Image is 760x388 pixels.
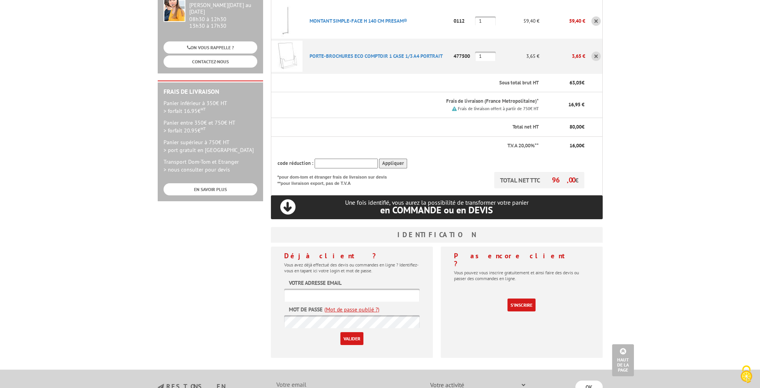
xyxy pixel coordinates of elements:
[737,365,756,384] img: Cookies (fenêtre modale)
[271,199,603,215] p: Une fois identifié, vous aurez la possibilité de transformer votre panier
[539,49,585,63] p: 3,65 €
[271,41,303,72] img: PORTE-BROCHURES ECO COMPTOIR 1 CASE 1/3 A4 PORTRAIT
[164,55,257,68] a: CONTACTEZ-NOUS
[494,172,584,188] p: TOTAL NET TTC €
[278,123,539,131] p: Total net HT
[324,306,379,313] a: (Mot de passe oublié ?)
[546,142,584,150] p: €
[201,126,206,131] sup: HT
[164,107,206,114] span: > forfait 16.95€
[497,14,540,28] p: 59,40 €
[733,361,760,388] button: Cookies (fenêtre modale)
[451,14,475,28] p: 0112
[570,142,582,149] span: 16,00
[546,79,584,87] p: €
[546,123,584,131] p: €
[189,2,257,29] div: 08h30 à 12h30 13h30 à 17h30
[284,252,420,260] h4: Déjà client ?
[310,53,443,59] a: PORTE-BROCHURES ECO COMPTOIR 1 CASE 1/3 A4 PORTRAIT
[570,79,582,86] span: 63,05
[340,332,363,345] input: Valider
[164,99,257,115] p: Panier inférieur à 350€ HT
[164,41,257,54] a: ON VOUS RAPPELLE ?
[454,252,589,268] h4: Pas encore client ?
[164,158,257,173] p: Transport Dom-Tom et Etranger
[568,101,584,108] span: 16,95 €
[452,106,457,111] img: picto.png
[164,147,254,154] span: > port gratuit en [GEOGRAPHIC_DATA]
[164,138,257,154] p: Panier supérieur à 750€ HT
[539,14,585,28] p: 59,40 €
[164,119,257,134] p: Panier entre 350€ et 750€ HT
[189,2,257,15] div: [PERSON_NAME][DATE] au [DATE]
[507,299,536,311] a: S'inscrire
[458,106,539,111] small: Frais de livraison offert à partir de 750€ HT
[271,227,603,243] h3: Identification
[379,159,407,168] input: Appliquer
[284,262,420,274] p: Vous avez déjà effectué des devis ou commandes en ligne ? Identifiez-vous en tapant ici votre log...
[278,160,313,166] span: code réduction :
[271,5,303,37] img: MONTANT SIMPLE-FACE H 140 CM PRESAM®
[552,175,575,184] span: 96,00
[164,166,230,173] span: > nous consulter pour devis
[278,142,539,150] p: T.V.A 20,00%**
[497,49,540,63] p: 3,65 €
[612,344,634,376] a: Haut de la page
[164,127,206,134] span: > forfait 20.95€
[164,183,257,195] a: EN SAVOIR PLUS
[289,279,342,287] label: Votre adresse email
[303,74,539,92] th: Sous total brut HT
[289,306,322,313] label: Mot de passe
[278,172,395,186] p: *pour dom-tom et étranger frais de livraison sur devis **pour livraison export, pas de T.V.A
[164,88,257,95] h2: Frais de Livraison
[310,98,539,105] p: Frais de livraison (France Metropolitaine)*
[310,18,407,24] a: MONTANT SIMPLE-FACE H 140 CM PRESAM®
[451,49,475,63] p: 477500
[454,270,589,281] p: Vous pouvez vous inscrire gratuitement et ainsi faire des devis ou passer des commandes en ligne.
[570,123,582,130] span: 80,00
[201,106,206,112] sup: HT
[380,204,493,216] span: en COMMANDE ou en DEVIS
